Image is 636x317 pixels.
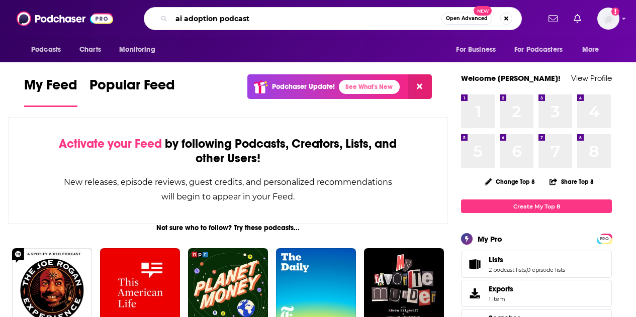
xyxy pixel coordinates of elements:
span: PRO [598,235,610,243]
span: Monitoring [119,43,155,57]
a: See What's New [339,80,400,94]
a: Create My Top 8 [461,199,612,213]
span: Podcasts [31,43,61,57]
span: More [582,43,599,57]
a: 2 podcast lists [489,266,526,273]
a: 0 episode lists [527,266,565,273]
button: Share Top 8 [549,172,594,191]
a: Exports [461,280,612,307]
button: open menu [449,40,508,59]
span: Lists [489,255,503,264]
span: My Feed [24,76,77,99]
a: Popular Feed [89,76,175,107]
button: open menu [112,40,168,59]
input: Search podcasts, credits, & more... [171,11,441,27]
img: Podchaser - Follow, Share and Rate Podcasts [17,9,113,28]
a: Show notifications dropdown [544,10,562,27]
span: Popular Feed [89,76,175,99]
span: New [474,6,492,16]
a: Show notifications dropdown [570,10,585,27]
div: My Pro [478,234,502,244]
span: Exports [489,284,513,293]
span: Lists [461,251,612,278]
a: Lists [465,257,485,271]
div: by following Podcasts, Creators, Lists, and other Users! [59,137,397,166]
div: Search podcasts, credits, & more... [144,7,522,30]
button: Open AdvancedNew [441,13,492,25]
span: For Podcasters [514,43,563,57]
button: open menu [575,40,612,59]
a: My Feed [24,76,77,107]
span: Exports [465,286,485,300]
span: Open Advanced [446,16,488,21]
div: Not sure who to follow? Try these podcasts... [8,224,448,232]
button: Change Top 8 [479,175,541,188]
a: Welcome [PERSON_NAME]! [461,73,561,83]
span: 1 item [489,295,513,302]
a: Lists [489,255,565,264]
svg: Add a profile image [611,8,619,16]
button: Show profile menu [597,8,619,30]
span: Activate your Feed [59,136,162,151]
a: PRO [598,235,610,242]
a: View Profile [571,73,612,83]
div: New releases, episode reviews, guest credits, and personalized recommendations will begin to appe... [59,175,397,204]
p: Podchaser Update! [272,82,335,91]
img: User Profile [597,8,619,30]
button: open menu [24,40,74,59]
span: Charts [79,43,101,57]
span: Logged in as BrunswickDigital [597,8,619,30]
button: open menu [508,40,577,59]
span: , [526,266,527,273]
a: Charts [73,40,107,59]
span: For Business [456,43,496,57]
